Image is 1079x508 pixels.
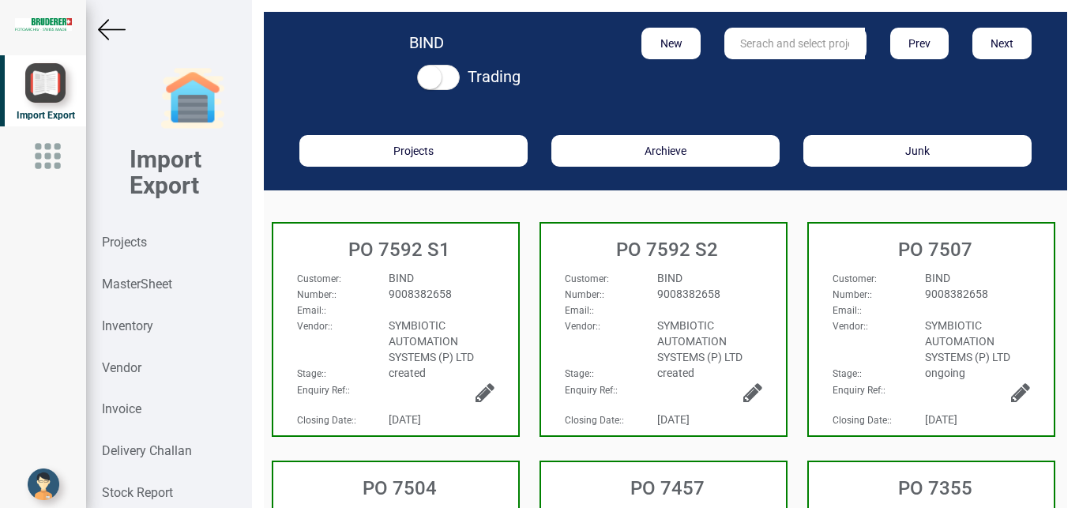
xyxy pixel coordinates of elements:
span: : [565,289,604,300]
strong: Stage: [565,368,592,379]
button: Junk [803,135,1032,167]
strong: Closing Date: [565,415,622,426]
span: : [833,385,885,396]
span: [DATE] [925,413,957,426]
button: New [641,28,701,59]
span: : [833,368,862,379]
h3: PO 7592 S2 [549,239,786,260]
span: : [833,305,862,316]
strong: Vendor: [833,321,866,332]
span: : [297,321,333,332]
button: Prev [890,28,949,59]
strong: BIND [409,33,444,52]
strong: MasterSheet [102,277,172,292]
strong: Customer [565,273,607,284]
button: Archieve [551,135,780,167]
input: Serach and select project [724,28,865,59]
span: : [297,289,336,300]
span: : [833,273,877,284]
strong: Customer [833,273,874,284]
span: : [297,305,326,316]
span: 9008382658 [925,288,988,300]
b: Import Export [130,145,201,199]
button: Projects [299,135,528,167]
span: SYMBIOTIC AUTOMATION SYSTEMS (P) LTD [925,319,1010,363]
strong: Vendor [102,360,141,375]
strong: Enquiry Ref: [565,385,615,396]
strong: Vendor: [565,321,598,332]
strong: Email: [565,305,592,316]
span: : [565,385,618,396]
h3: PO 7507 [817,239,1054,260]
span: BIND [925,272,950,284]
span: SYMBIOTIC AUTOMATION SYSTEMS (P) LTD [657,319,743,363]
span: [DATE] [389,413,421,426]
strong: Enquiry Ref: [297,385,348,396]
span: created [389,367,426,379]
span: : [297,273,341,284]
button: Next [972,28,1032,59]
span: : [565,273,609,284]
span: BIND [389,272,414,284]
h3: PO 7592 S1 [281,239,518,260]
span: SYMBIOTIC AUTOMATION SYSTEMS (P) LTD [389,319,474,363]
strong: Stage: [297,368,324,379]
strong: Stage: [833,368,859,379]
span: 9008382658 [389,288,452,300]
span: [DATE] [657,413,690,426]
span: 9008382658 [657,288,720,300]
span: : [297,368,326,379]
strong: Enquiry Ref: [833,385,883,396]
h3: PO 7355 [817,478,1054,499]
span: ongoing [925,367,965,379]
strong: Invoice [102,401,141,416]
strong: Email: [297,305,324,316]
span: : [565,368,594,379]
span: : [565,415,624,426]
strong: Delivery Challan [102,443,192,458]
strong: Stock Report [102,485,173,500]
span: : [565,321,600,332]
strong: Number: [297,289,334,300]
strong: Email: [833,305,859,316]
span: : [565,305,594,316]
span: created [657,367,694,379]
span: : [297,415,356,426]
h3: PO 7504 [281,478,518,499]
span: : [833,289,872,300]
strong: Closing Date: [297,415,354,426]
strong: Closing Date: [833,415,889,426]
span: Import Export [17,110,75,121]
strong: Trading [468,67,521,86]
strong: Projects [102,235,147,250]
strong: Number: [565,289,602,300]
h3: PO 7457 [549,478,786,499]
span: : [833,415,892,426]
img: garage-closed.png [161,67,224,130]
strong: Inventory [102,318,153,333]
strong: Number: [833,289,870,300]
span: : [297,385,350,396]
strong: Vendor: [297,321,330,332]
strong: Customer [297,273,339,284]
span: : [833,321,868,332]
span: BIND [657,272,682,284]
